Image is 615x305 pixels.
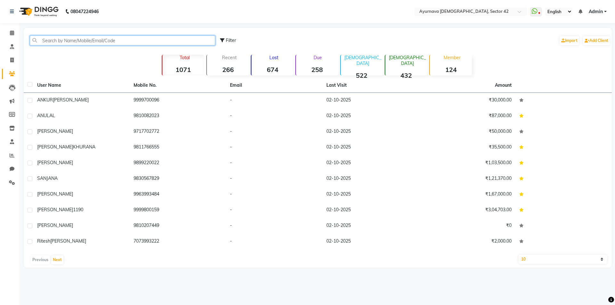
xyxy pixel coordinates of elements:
[73,144,95,150] span: KHURANA
[226,108,323,124] td: -
[323,156,419,171] td: 02-10-2025
[51,255,63,264] button: Next
[419,156,515,171] td: ₹1,03,500.00
[560,36,579,45] a: Import
[343,55,383,66] p: [DEMOGRAPHIC_DATA]
[165,55,204,60] p: Total
[130,218,226,234] td: 9810207449
[323,234,419,250] td: 02-10-2025
[226,203,323,218] td: -
[432,55,472,60] p: Member
[209,55,249,60] p: Recent
[130,78,226,93] th: Mobile No.
[130,108,226,124] td: 9810082023
[296,66,338,74] strong: 258
[385,71,427,79] strong: 432
[251,66,293,74] strong: 674
[226,124,323,140] td: -
[226,140,323,156] td: -
[226,187,323,203] td: -
[323,78,419,93] th: Last Visit
[53,97,89,103] span: [PERSON_NAME]
[323,203,419,218] td: 02-10-2025
[430,66,472,74] strong: 124
[323,124,419,140] td: 02-10-2025
[419,140,515,156] td: ₹35,500.00
[589,8,603,15] span: Admin
[226,156,323,171] td: -
[37,144,73,150] span: [PERSON_NAME]
[37,175,58,181] span: SANJANA
[37,238,50,244] span: ritesh
[254,55,293,60] p: Lost
[341,71,383,79] strong: 522
[419,187,515,203] td: ₹1,67,000.00
[130,140,226,156] td: 9811766555
[323,108,419,124] td: 02-10-2025
[226,218,323,234] td: -
[491,78,515,92] th: Amount
[130,93,226,108] td: 9999700096
[130,156,226,171] td: 9899220022
[323,218,419,234] td: 02-10-2025
[419,93,515,108] td: ₹30,000.00
[226,234,323,250] td: -
[419,124,515,140] td: ₹50,000.00
[419,234,515,250] td: ₹2,000.00
[70,3,99,20] b: 08047224946
[16,3,60,20] img: logo
[130,187,226,203] td: 9963993484
[419,203,515,218] td: ₹3,04,703.00
[30,36,215,45] input: Search by Name/Mobile/Email/Code
[226,93,323,108] td: -
[323,140,419,156] td: 02-10-2025
[583,36,610,45] a: Add Client
[207,66,249,74] strong: 266
[37,207,73,213] span: [PERSON_NAME]
[37,128,73,134] span: [PERSON_NAME]
[73,207,83,213] span: 1190
[323,93,419,108] td: 02-10-2025
[37,113,47,118] span: ANU
[37,222,73,228] span: [PERSON_NAME]
[226,78,323,93] th: Email
[130,203,226,218] td: 9999800159
[130,234,226,250] td: 7073993222
[419,108,515,124] td: ₹87,000.00
[297,55,338,60] p: Due
[130,124,226,140] td: 9717702772
[388,55,427,66] p: [DEMOGRAPHIC_DATA]
[323,171,419,187] td: 02-10-2025
[37,191,73,197] span: [PERSON_NAME]
[37,97,53,103] span: ANKUR
[419,218,515,234] td: ₹0
[419,171,515,187] td: ₹1,21,370.00
[323,187,419,203] td: 02-10-2025
[162,66,204,74] strong: 1071
[37,160,73,165] span: [PERSON_NAME]
[50,238,86,244] span: [PERSON_NAME]
[130,171,226,187] td: 9830567829
[226,171,323,187] td: -
[33,78,130,93] th: User Name
[47,113,55,118] span: LAL
[226,37,236,43] span: Filter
